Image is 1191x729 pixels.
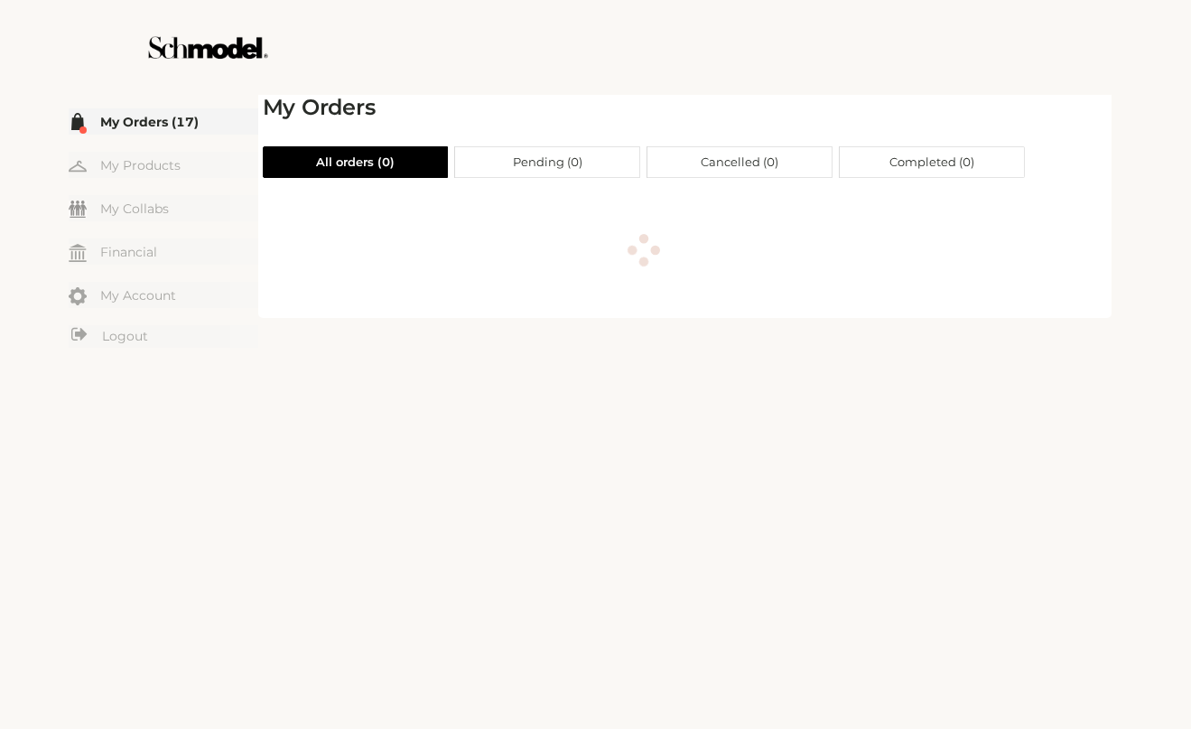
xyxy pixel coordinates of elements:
span: Pending ( 0 ) [513,147,582,177]
img: my-friends.svg [69,201,87,218]
img: my-account.svg [69,287,87,305]
a: My Orders (17) [69,108,258,135]
h2: My Orders [263,95,1025,121]
img: my-order.svg [69,113,87,131]
a: Financial [69,238,258,265]
img: my-hanger.svg [69,157,87,175]
a: My Products [69,152,258,178]
span: All orders ( 0 ) [316,147,395,177]
div: Menu [69,108,258,350]
a: My Collabs [69,195,258,221]
a: Logout [69,325,258,348]
img: my-financial.svg [69,244,87,262]
span: Completed ( 0 ) [889,147,974,177]
span: Cancelled ( 0 ) [701,147,778,177]
a: My Account [69,282,258,308]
